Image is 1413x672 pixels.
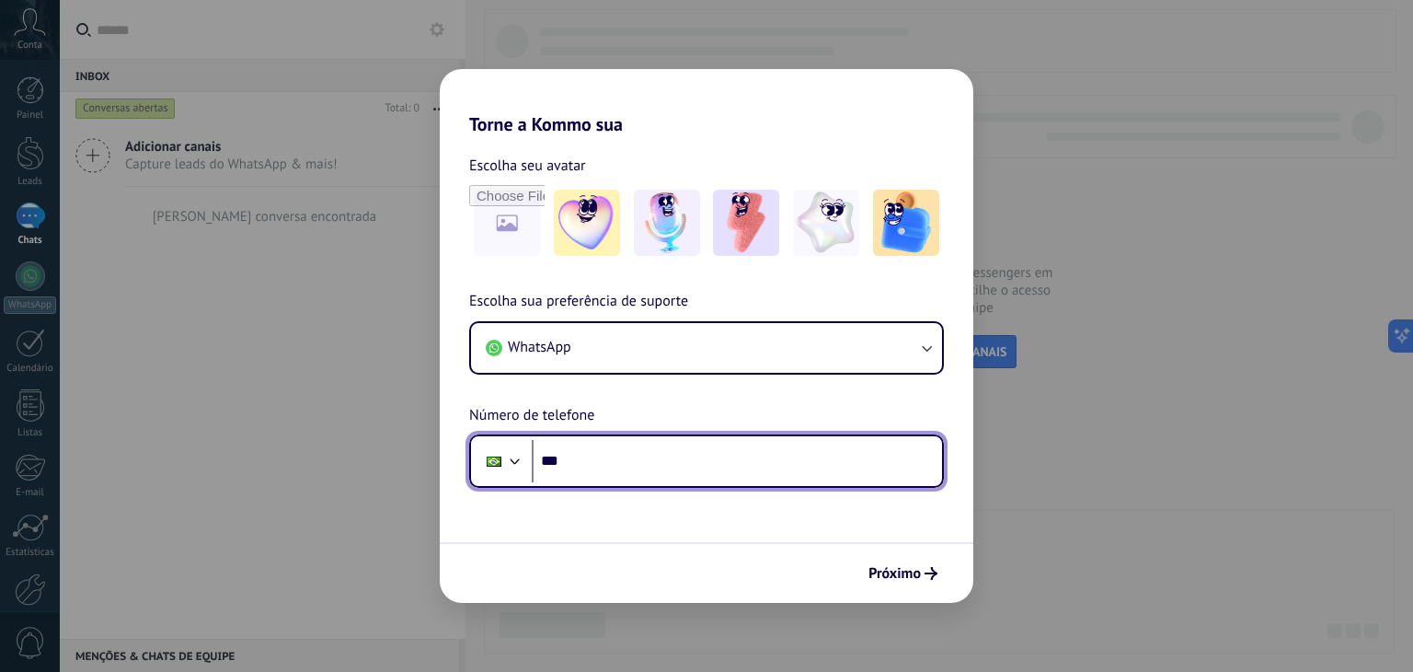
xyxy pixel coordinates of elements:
[469,290,688,314] span: Escolha sua preferência de suporte
[477,442,511,481] div: Brazil: + 55
[713,190,779,256] img: -3.jpeg
[469,404,594,428] span: Número de telefone
[868,567,921,580] span: Próximo
[860,558,946,589] button: Próximo
[508,338,571,356] span: WhatsApp
[873,190,939,256] img: -5.jpeg
[554,190,620,256] img: -1.jpeg
[440,69,973,135] h2: Torne a Kommo sua
[469,154,586,178] span: Escolha seu avatar
[634,190,700,256] img: -2.jpeg
[471,323,942,373] button: WhatsApp
[793,190,859,256] img: -4.jpeg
